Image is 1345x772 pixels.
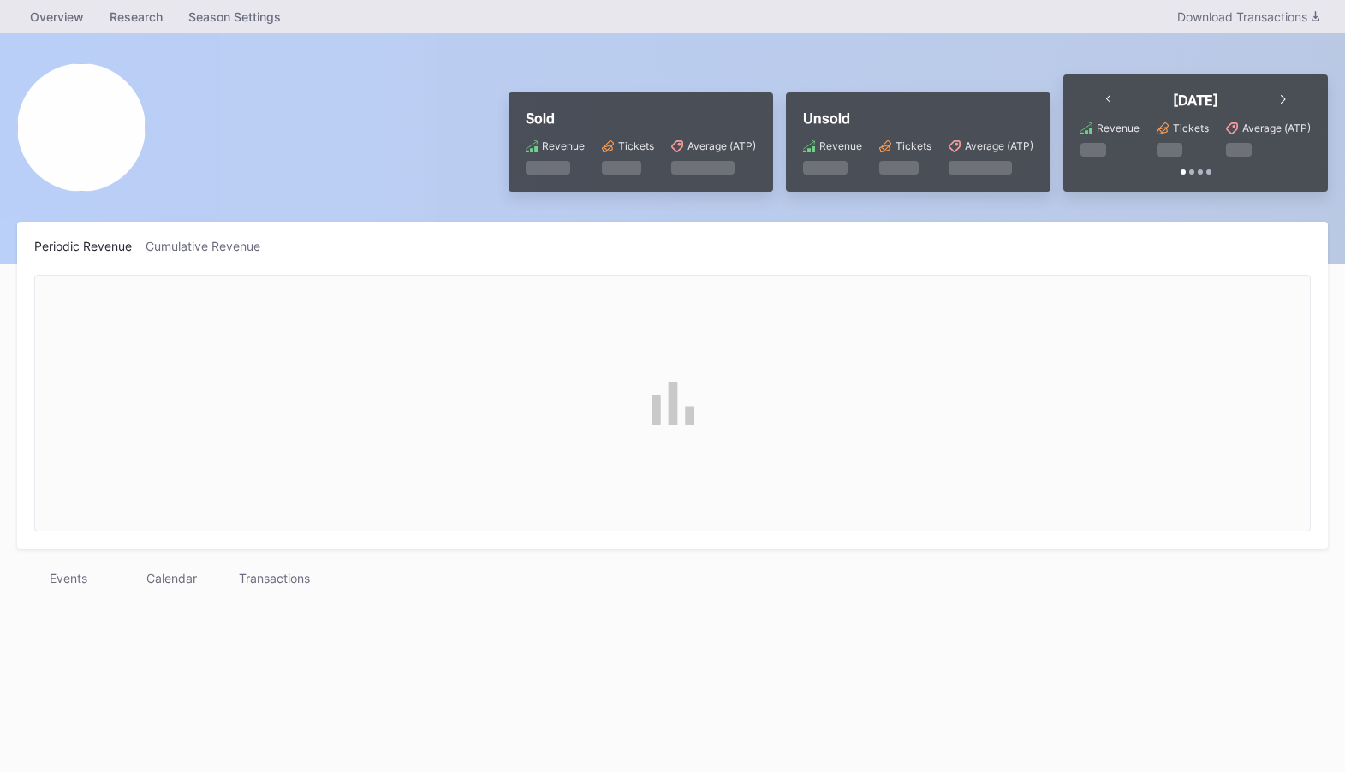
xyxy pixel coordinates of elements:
[896,140,931,152] div: Tickets
[1173,92,1218,109] div: [DATE]
[526,110,756,127] div: Sold
[176,4,294,29] a: Season Settings
[120,566,223,591] div: Calendar
[1097,122,1140,134] div: Revenue
[223,566,325,591] div: Transactions
[34,239,146,253] div: Periodic Revenue
[17,4,97,29] a: Overview
[819,140,862,152] div: Revenue
[1177,9,1319,24] div: Download Transactions
[687,140,756,152] div: Average (ATP)
[1173,122,1209,134] div: Tickets
[803,110,1033,127] div: Unsold
[618,140,654,152] div: Tickets
[1242,122,1311,134] div: Average (ATP)
[97,4,176,29] a: Research
[1169,5,1328,28] button: Download Transactions
[17,566,120,591] div: Events
[146,239,274,253] div: Cumulative Revenue
[542,140,585,152] div: Revenue
[965,140,1033,152] div: Average (ATP)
